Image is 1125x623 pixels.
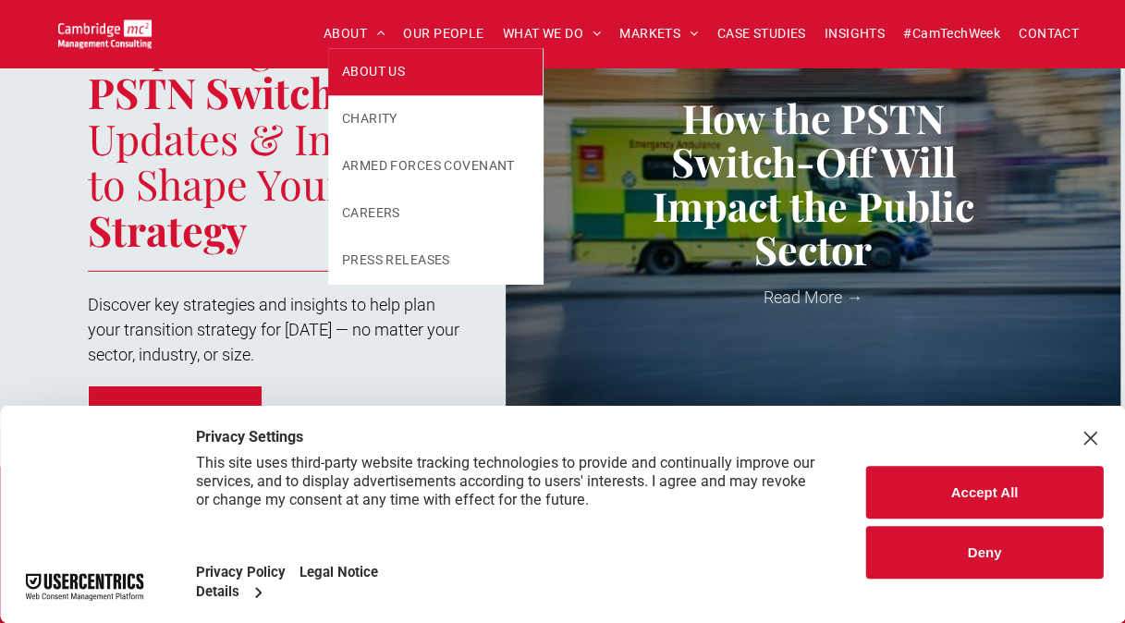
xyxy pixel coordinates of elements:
span: ARMED FORCES COVENANT [342,156,515,176]
strong: PSTN Switch-Off [88,64,416,119]
a: MARKETS [610,19,707,48]
a: #CamTechWeek [894,19,1009,48]
span: CHARITY [342,109,397,128]
a: OUR PEOPLE [394,19,493,48]
span: ABOUT US [342,62,405,81]
a: Read More → [520,285,1107,310]
a: ABOUT [314,19,395,48]
span: : Updates & Insights to Shape Your [88,64,443,211]
span: ABOUT [324,19,385,48]
a: FIND OUT MORE [88,385,263,444]
a: CHARITY [328,95,543,142]
a: ABOUT US [328,48,543,95]
img: Cambridge MC Logo, digital transformation [58,19,152,48]
a: ARMED FORCES COVENANT [328,142,543,189]
a: INSIGHTS [815,19,894,48]
span: CAREERS [342,203,400,223]
a: WHAT WE DO [494,19,611,48]
a: CONTACT [1009,19,1088,48]
a: How the PSTN Switch-Off Will Impact the Public Sector [520,96,1107,271]
strong: Strategy [88,202,247,257]
span: Discover key strategies and insights to help plan your transition strategy for [DATE] — no matter... [88,295,459,364]
a: CASE STUDIES [708,19,815,48]
a: CAREERS [328,189,543,237]
span: PRESS RELEASES [342,250,450,270]
a: PRESS RELEASES [328,237,543,284]
a: Your Business Transformed | Cambridge Management Consulting [58,22,152,42]
span: FIND OUT MORE [124,392,226,438]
